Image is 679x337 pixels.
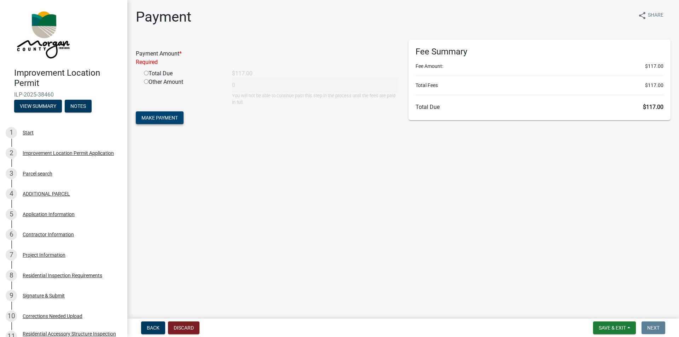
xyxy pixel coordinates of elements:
div: Signature & Submit [23,293,65,298]
button: shareShare [632,8,669,22]
span: Save & Exit [599,325,626,331]
h1: Payment [136,8,191,25]
div: Parcel search [23,171,52,176]
div: 10 [6,310,17,322]
span: $117.00 [643,104,663,110]
li: Total Fees [416,82,663,89]
h6: Fee Summary [416,47,663,57]
div: 8 [6,270,17,281]
div: Corrections Needed Upload [23,314,82,319]
span: Next [647,325,660,331]
div: 1 [6,127,17,138]
button: View Summary [14,100,62,112]
li: Fee Amount: [416,63,663,70]
button: Make Payment [136,111,184,124]
div: ADDITIONAL PARCEL [23,191,70,196]
button: Notes [65,100,92,112]
button: Back [141,321,165,334]
div: Contractor Information [23,232,74,237]
button: Discard [168,321,199,334]
div: 5 [6,209,17,220]
wm-modal-confirm: Summary [14,104,62,109]
div: 6 [6,229,17,240]
div: Improvement Location Permit Application [23,151,114,156]
div: 3 [6,168,17,179]
span: Back [147,325,159,331]
i: share [638,11,646,20]
span: Share [648,11,663,20]
img: Morgan County, Indiana [14,7,71,60]
h6: Total Due [416,104,663,110]
span: $117.00 [645,63,663,70]
div: 7 [6,249,17,261]
span: Make Payment [141,115,178,121]
button: Next [642,321,665,334]
div: Other Amount [139,78,227,106]
h4: Improvement Location Permit [14,68,122,88]
div: Payment Amount [130,50,403,66]
div: Residential Inspection Requirements [23,273,102,278]
span: $117.00 [645,82,663,89]
div: Required [136,58,398,66]
div: Total Due [139,69,227,78]
div: Start [23,130,34,135]
div: 9 [6,290,17,301]
span: ILP-2025-38460 [14,91,113,98]
button: Save & Exit [593,321,636,334]
div: Application Information [23,212,75,217]
wm-modal-confirm: Notes [65,104,92,109]
div: 4 [6,188,17,199]
div: 2 [6,147,17,159]
div: Project Information [23,252,65,257]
